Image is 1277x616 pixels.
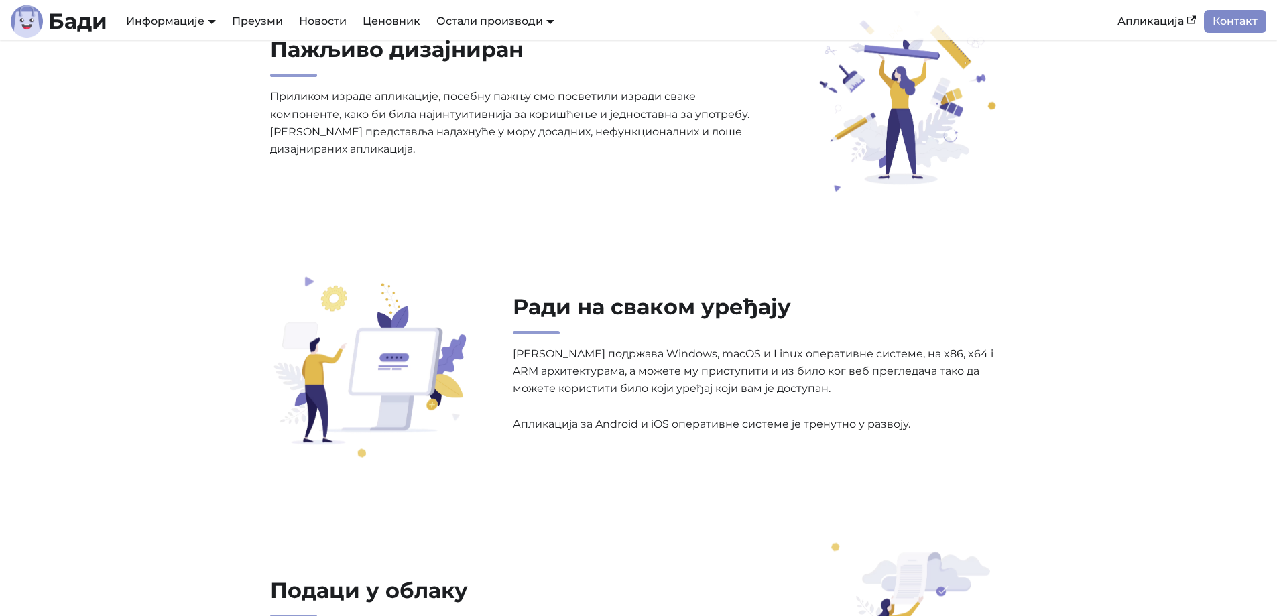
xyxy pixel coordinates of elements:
p: [PERSON_NAME] подржава Windows, macOS и Linux оперативне системе, на x86, x64 i ARM архитектурама... [513,345,1008,434]
a: Остали производи [436,15,554,27]
h2: Пажљиво дизајниран [270,36,765,77]
a: Апликација [1109,10,1204,33]
img: Пажљиво дизајниран [803,10,1011,192]
img: Лого [11,5,43,38]
a: Контакт [1204,10,1266,33]
p: Приликом израде апликације, посебну пажњу смо посветили изради сваке компоненте, како би била нај... [270,88,765,159]
a: Преузми [224,10,291,33]
h2: Ради на сваком уређају [513,294,1008,334]
a: ЛогоБади [11,5,107,38]
a: Ценовник [355,10,428,33]
b: Бади [48,11,107,32]
img: Ради на сваком уређају [265,276,473,458]
a: Новости [291,10,355,33]
a: Информације [126,15,216,27]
